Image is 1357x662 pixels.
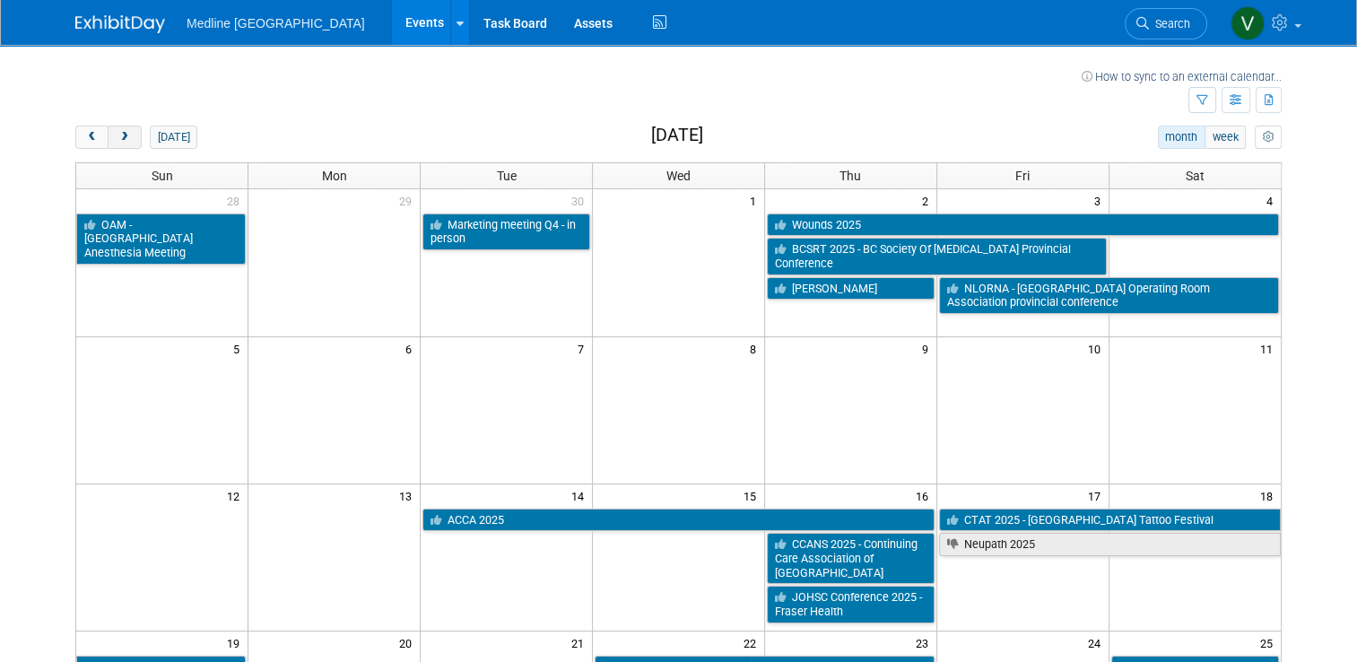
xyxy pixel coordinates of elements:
[1258,484,1281,507] span: 18
[1186,169,1205,183] span: Sat
[939,277,1279,314] a: NLORNA - [GEOGRAPHIC_DATA] Operating Room Association provincial conference
[1149,17,1190,30] span: Search
[1086,632,1109,654] span: 24
[231,337,248,360] span: 5
[767,533,935,584] a: CCANS 2025 - Continuing Care Association of [GEOGRAPHIC_DATA]
[422,213,590,250] a: Marketing meeting Q4 - in person
[576,337,592,360] span: 7
[767,213,1279,237] a: Wounds 2025
[422,509,935,532] a: ACCA 2025
[1082,70,1282,83] a: How to sync to an external calendar...
[1262,132,1274,144] i: Personalize Calendar
[742,484,764,507] span: 15
[570,484,592,507] span: 14
[1258,632,1281,654] span: 25
[839,169,861,183] span: Thu
[1265,189,1281,212] span: 4
[1086,484,1109,507] span: 17
[939,509,1281,532] a: CTAT 2025 - [GEOGRAPHIC_DATA] Tattoo Festival
[748,337,764,360] span: 8
[914,484,936,507] span: 16
[397,632,420,654] span: 20
[767,277,935,301] a: [PERSON_NAME]
[1086,337,1109,360] span: 10
[748,189,764,212] span: 1
[150,126,197,149] button: [DATE]
[397,189,420,212] span: 29
[404,337,420,360] span: 6
[920,189,936,212] span: 2
[152,169,173,183] span: Sun
[225,632,248,654] span: 19
[767,238,1107,274] a: BCSRT 2025 - BC Society Of [MEDICAL_DATA] Provincial Conference
[225,189,248,212] span: 28
[1125,8,1207,39] a: Search
[225,484,248,507] span: 12
[920,337,936,360] span: 9
[666,169,691,183] span: Wed
[1255,126,1282,149] button: myCustomButton
[322,169,347,183] span: Mon
[187,16,365,30] span: Medline [GEOGRAPHIC_DATA]
[76,213,246,265] a: OAM - [GEOGRAPHIC_DATA] Anesthesia Meeting
[570,189,592,212] span: 30
[570,632,592,654] span: 21
[767,586,935,623] a: JOHSC Conference 2025 - Fraser Health
[108,126,141,149] button: next
[1205,126,1246,149] button: week
[75,15,165,33] img: ExhibitDay
[1258,337,1281,360] span: 11
[651,126,703,145] h2: [DATE]
[914,632,936,654] span: 23
[1015,169,1030,183] span: Fri
[75,126,109,149] button: prev
[1231,6,1265,40] img: Vahid Mohammadi
[742,632,764,654] span: 22
[397,484,420,507] span: 13
[939,533,1281,556] a: Neupath 2025
[1092,189,1109,212] span: 3
[497,169,517,183] span: Tue
[1158,126,1205,149] button: month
